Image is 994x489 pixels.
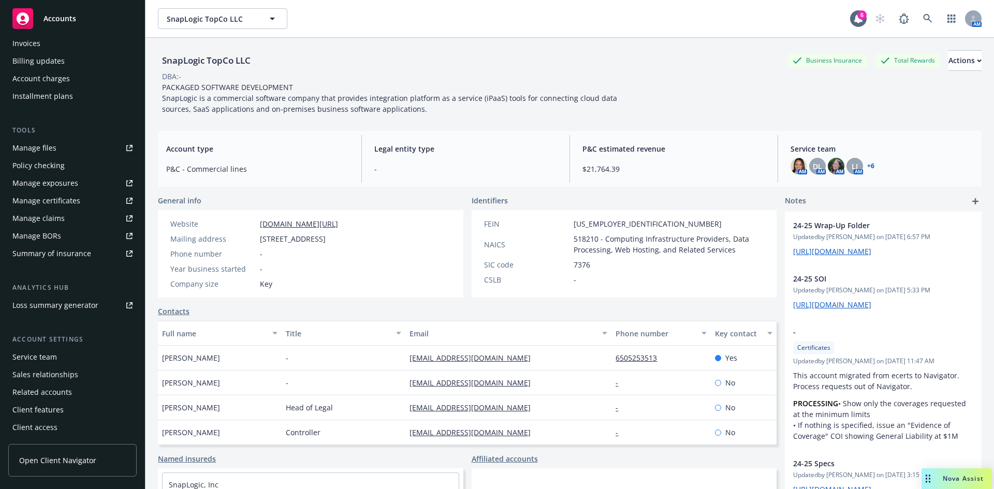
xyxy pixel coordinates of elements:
[19,455,96,466] span: Open Client Navigator
[8,125,137,136] div: Tools
[943,474,984,483] span: Nova Assist
[166,164,349,174] span: P&C - Commercial lines
[410,427,539,437] a: [EMAIL_ADDRESS][DOMAIN_NAME]
[170,263,256,274] div: Year business started
[12,88,73,105] div: Installment plans
[8,334,137,345] div: Account settings
[43,14,76,23] span: Accounts
[286,352,288,363] span: -
[793,470,973,480] span: Updated by [PERSON_NAME] on [DATE] 3:15 PM
[793,357,973,366] span: Updated by [PERSON_NAME] on [DATE] 11:47 AM
[8,245,137,262] a: Summary of insurance
[791,158,807,174] img: photo
[286,402,333,413] span: Head of Legal
[162,377,220,388] span: [PERSON_NAME]
[286,328,390,339] div: Title
[12,228,61,244] div: Manage BORs
[574,233,765,255] span: 518210 - Computing Infrastructure Providers, Data Processing, Web Hosting, and Related Services
[574,259,590,270] span: 7376
[472,195,508,206] span: Identifiers
[922,468,934,489] div: Drag to move
[870,8,890,29] a: Start snowing
[286,427,320,438] span: Controller
[12,349,57,365] div: Service team
[8,192,137,209] a: Manage certificates
[616,328,695,339] div: Phone number
[8,53,137,69] a: Billing updates
[484,259,569,270] div: SIC code
[725,352,737,363] span: Yes
[793,246,871,256] a: [URL][DOMAIN_NAME]
[793,220,946,231] span: 24-25 Wrap-Up Folder
[616,403,626,412] a: -
[922,468,992,489] button: Nova Assist
[582,164,765,174] span: $21,764.39
[8,349,137,365] a: Service team
[282,321,405,346] button: Title
[260,219,338,229] a: [DOMAIN_NAME][URL]
[410,378,539,388] a: [EMAIL_ADDRESS][DOMAIN_NAME]
[8,70,137,87] a: Account charges
[484,239,569,250] div: NAICS
[793,232,973,242] span: Updated by [PERSON_NAME] on [DATE] 6:57 PM
[948,50,982,71] button: Actions
[12,419,57,436] div: Client access
[472,453,538,464] a: Affiliated accounts
[12,192,80,209] div: Manage certificates
[8,384,137,401] a: Related accounts
[8,175,137,191] a: Manage exposures
[260,263,262,274] span: -
[711,321,777,346] button: Key contact
[162,82,619,114] span: PACKAGED SOFTWARE DEVELOPMENT SnapLogic is a commercial software company that provides integratio...
[12,35,40,52] div: Invoices
[158,195,201,206] span: General info
[8,140,137,156] a: Manage files
[793,398,838,408] strong: PROCESSING
[725,377,735,388] span: No
[12,245,91,262] div: Summary of insurance
[852,161,858,172] span: LI
[785,265,982,318] div: 24-25 SOIUpdatedby [PERSON_NAME] on [DATE] 5:33 PM[URL][DOMAIN_NAME]
[12,140,56,156] div: Manage files
[166,143,349,154] span: Account type
[374,143,557,154] span: Legal entity type
[484,274,569,285] div: CSLB
[410,403,539,412] a: [EMAIL_ADDRESS][DOMAIN_NAME]
[8,88,137,105] a: Installment plans
[791,143,973,154] span: Service team
[785,195,806,208] span: Notes
[894,8,914,29] a: Report a Bug
[793,458,946,469] span: 24-25 Specs
[12,210,65,227] div: Manage claims
[8,402,137,418] a: Client features
[12,175,78,191] div: Manage exposures
[158,8,287,29] button: SnapLogic TopCo LLC
[162,328,266,339] div: Full name
[260,233,326,244] span: [STREET_ADDRESS]
[793,327,946,337] span: -
[12,157,65,174] div: Policy checking
[12,297,98,314] div: Loss summary generator
[170,278,256,289] div: Company size
[410,328,596,339] div: Email
[793,273,946,284] span: 24-25 SOI
[12,402,64,418] div: Client features
[8,283,137,293] div: Analytics hub
[582,143,765,154] span: P&C estimated revenue
[8,157,137,174] a: Policy checking
[260,248,262,259] span: -
[948,51,982,70] div: Actions
[158,306,189,317] a: Contacts
[917,8,938,29] a: Search
[162,427,220,438] span: [PERSON_NAME]
[405,321,611,346] button: Email
[725,402,735,413] span: No
[574,218,722,229] span: [US_EMPLOYER_IDENTIFICATION_NUMBER]
[162,352,220,363] span: [PERSON_NAME]
[12,384,72,401] div: Related accounts
[167,13,256,24] span: SnapLogic TopCo LLC
[787,54,867,67] div: Business Insurance
[8,297,137,314] a: Loss summary generator
[374,164,557,174] span: -
[793,370,973,392] p: This account migrated from ecerts to Navigator. Process requests out of Navigator.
